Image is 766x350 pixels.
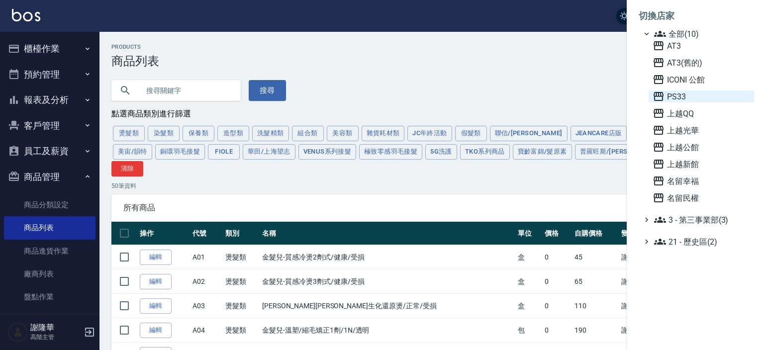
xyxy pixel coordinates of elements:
span: AT3(舊的) [653,57,750,69]
span: 上越QQ [653,107,750,119]
span: PS33 [653,90,750,102]
span: 名留幸福 [653,175,750,187]
span: 上越新館 [653,158,750,170]
span: 3 - 第三事業部(3) [654,214,750,226]
span: 上越光華 [653,124,750,136]
span: 名留民權 [653,192,750,204]
li: 切換店家 [639,4,754,28]
span: 全部(10) [654,28,750,40]
span: 上越公館 [653,141,750,153]
span: ICONI 公館 [653,74,750,86]
span: AT3 [653,40,750,52]
span: 21 - 歷史區(2) [654,236,750,248]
